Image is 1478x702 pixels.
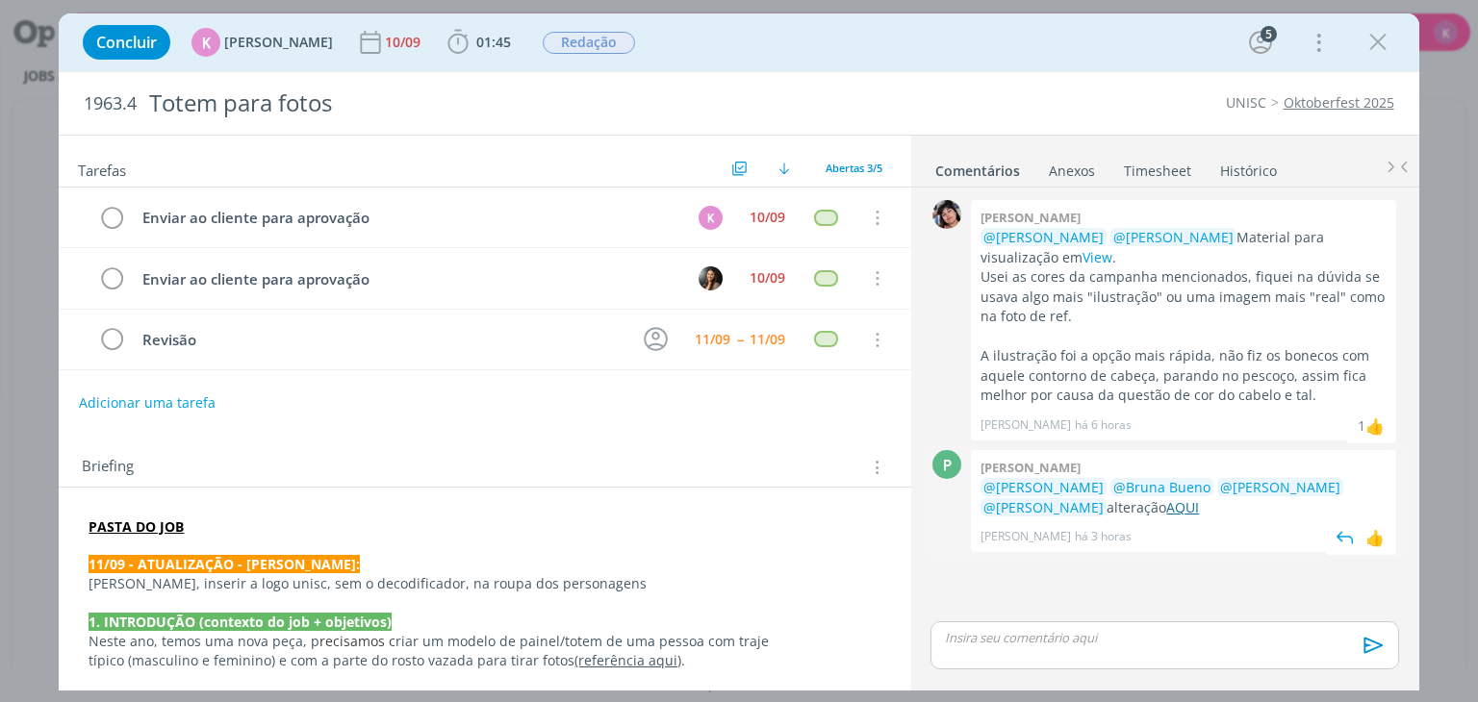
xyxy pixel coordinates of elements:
[78,157,126,180] span: Tarefas
[1113,478,1210,496] span: @Bruna Bueno
[1226,93,1266,112] a: UNISC
[542,31,636,55] button: Redação
[983,228,1104,246] span: @[PERSON_NAME]
[224,36,333,49] span: [PERSON_NAME]
[1220,478,1340,496] span: @[PERSON_NAME]
[443,27,516,58] button: 01:45
[385,36,424,49] div: 10/09
[89,574,880,593] p: [PERSON_NAME], inserir a logo unisc, sem o decodificador, na roupa dos personagens
[543,32,635,54] span: Redação
[476,33,511,51] span: 01:45
[1284,93,1394,112] a: Oktoberfest 2025
[750,271,785,285] div: 10/09
[1358,415,1365,436] div: 1
[89,517,184,536] a: PASTA DO JOB
[981,346,1387,405] p: A ilustração foi a opção mais rápida, não fiz os bonecos com aquele contorno de cabeça, parando n...
[1113,228,1234,246] span: @[PERSON_NAME]
[319,632,395,650] span: recisamos c
[140,80,840,127] div: Totem para fotos
[697,263,726,292] button: B
[981,528,1071,545] p: [PERSON_NAME]
[750,333,785,346] div: 11/09
[1365,526,1385,549] div: 👍
[84,93,137,114] span: 1963.4
[89,632,773,669] span: riar um modelo de painel/totem de uma pessoa com traje típico (masculino e feminino) e com a part...
[1083,248,1112,266] a: View
[750,211,785,224] div: 10/09
[1245,27,1276,58] button: 5
[681,651,685,669] span: .
[191,28,333,57] button: K[PERSON_NAME]
[574,651,681,669] a: (referência aqui)
[932,200,961,229] img: E
[1365,414,1385,438] div: Beatriz Luchese
[1166,498,1199,516] a: AQUI
[981,459,1081,476] b: [PERSON_NAME]
[981,478,1387,517] p: alteração
[983,498,1104,516] span: @[PERSON_NAME]
[1261,26,1277,42] div: 5
[82,455,134,480] span: Briefing
[78,386,217,420] button: Adicionar uma tarefa
[699,206,723,230] div: K
[59,13,1418,690] div: dialog
[697,203,726,232] button: K
[981,228,1387,267] p: Material para visualização em .
[699,266,723,290] img: B
[826,161,882,175] span: Abertas 3/5
[778,163,790,174] img: arrow-down.svg
[134,267,680,291] div: Enviar ao cliente para aprovação
[981,416,1071,434] p: [PERSON_NAME]
[981,267,1387,326] p: Usei as cores da campanha mencionados, fiquei na dúvida se usava algo mais "ilustração" ou uma im...
[89,555,360,573] strong: 11/09 - ATUALIZAÇÃO - [PERSON_NAME]:
[191,28,220,57] div: K
[983,478,1104,496] span: @[PERSON_NAME]
[1075,416,1132,434] span: há 6 horas
[981,209,1081,226] b: [PERSON_NAME]
[89,632,880,670] p: Neste ano, temos uma nova peça, p
[96,35,157,50] span: Concluir
[1049,162,1095,181] div: Anexos
[89,613,392,631] strong: 1. INTRODUÇÃO (contexto do job + objetivos)
[737,333,743,346] span: --
[134,328,625,352] div: Revisão
[83,25,170,60] button: Concluir
[1219,153,1278,181] a: Histórico
[1123,153,1192,181] a: Timesheet
[1075,528,1132,545] span: há 3 horas
[932,450,961,479] div: P
[695,333,730,346] div: 11/09
[1331,523,1360,552] img: answer.svg
[934,153,1021,181] a: Comentários
[134,206,680,230] div: Enviar ao cliente para aprovação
